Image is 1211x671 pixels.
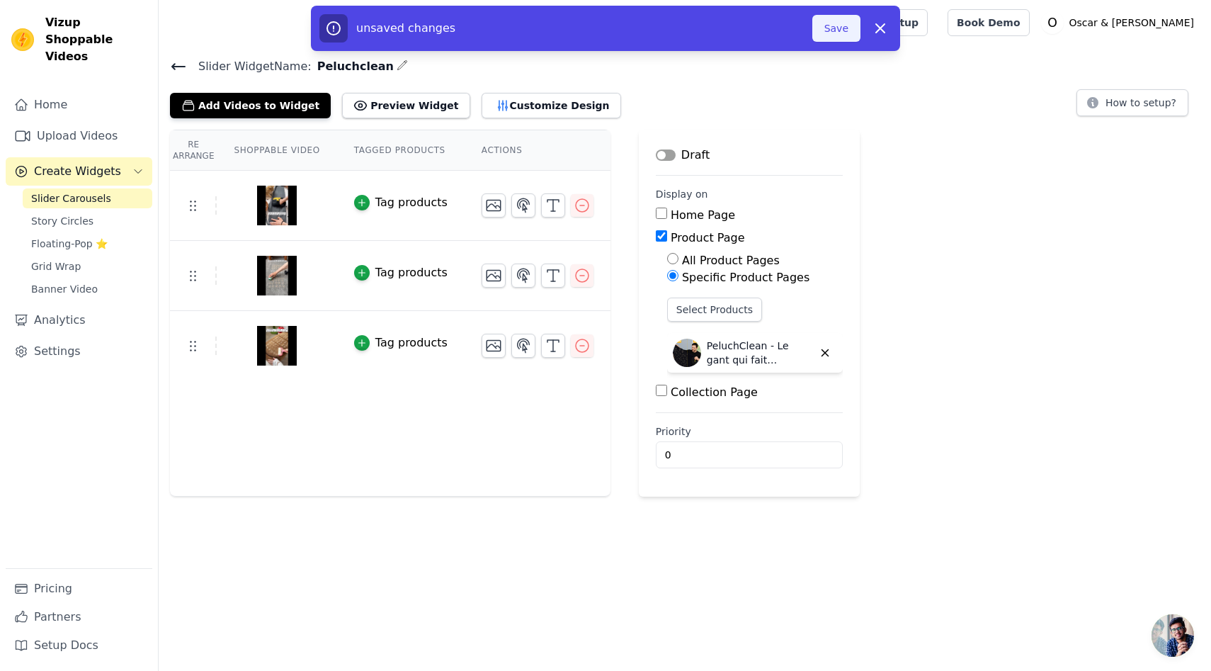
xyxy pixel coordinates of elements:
span: Story Circles [31,214,93,228]
img: vizup-images-5b60.png [257,171,297,239]
span: Banner Video [31,282,98,296]
a: Pricing [6,575,152,603]
button: Customize Design [482,93,621,118]
img: vizup-images-01d9.png [257,312,297,380]
button: Delete widget [813,341,837,365]
a: Story Circles [23,211,152,231]
a: How to setup? [1076,99,1188,113]
button: Save [812,15,860,42]
span: Grid Wrap [31,259,81,274]
legend: Display on [656,187,708,201]
span: Slider Widget Name: [187,58,312,75]
button: Change Thumbnail [482,264,506,288]
button: Change Thumbnail [482,193,506,218]
span: Slider Carousels [31,191,111,205]
label: Priority [656,424,843,439]
a: Grid Wrap [23,256,152,276]
a: Banner Video [23,279,152,299]
label: Product Page [671,231,745,244]
a: Settings [6,337,152,366]
a: Ouvrir le chat [1152,614,1194,657]
a: Upload Videos [6,122,152,150]
button: How to setup? [1076,89,1188,116]
div: Tag products [375,334,448,351]
label: Collection Page [671,385,758,399]
a: Analytics [6,306,152,334]
span: Create Widgets [34,163,121,180]
span: Peluchclean [312,58,394,75]
p: PeluchClean - Le gant qui fait disparaître les poils instantanément [707,339,813,367]
a: Home [6,91,152,119]
button: Tag products [354,194,448,211]
button: Create Widgets [6,157,152,186]
a: Slider Carousels [23,188,152,208]
button: Tag products [354,334,448,351]
span: Floating-Pop ⭐ [31,237,108,251]
button: Change Thumbnail [482,334,506,358]
div: Edit Name [397,57,408,76]
th: Shoppable Video [217,130,336,171]
a: Partners [6,603,152,631]
p: Draft [681,147,710,164]
th: Actions [465,130,610,171]
div: Tag products [375,264,448,281]
div: Tag products [375,194,448,211]
label: Home Page [671,208,735,222]
img: vizup-images-d604.png [257,242,297,310]
span: unsaved changes [356,21,455,35]
button: Preview Widget [342,93,470,118]
a: Setup Docs [6,631,152,660]
img: PeluchClean - Le gant qui fait disparaître les poils instantanément [673,339,701,367]
label: Specific Product Pages [682,271,809,284]
th: Tagged Products [337,130,465,171]
label: All Product Pages [682,254,780,267]
button: Tag products [354,264,448,281]
button: Select Products [667,298,762,322]
th: Re Arrange [170,130,217,171]
button: Add Videos to Widget [170,93,331,118]
a: Floating-Pop ⭐ [23,234,152,254]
